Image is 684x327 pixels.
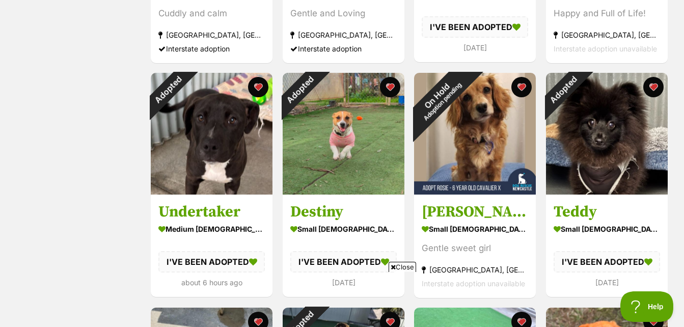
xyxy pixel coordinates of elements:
iframe: Help Scout Beacon - Open [620,291,674,322]
button: favourite [512,77,532,97]
iframe: Advertisement [157,276,528,322]
h3: [PERSON_NAME] - [DEMOGRAPHIC_DATA] Cavalier X [422,202,528,222]
h3: Teddy [554,202,660,222]
div: Happy and Full of Life! [554,7,660,20]
a: Undertaker medium [DEMOGRAPHIC_DATA] Dog I'VE BEEN ADOPTED about 6 hours ago favourite [151,195,272,297]
button: favourite [643,77,664,97]
div: small [DEMOGRAPHIC_DATA] Dog [290,222,397,236]
div: [DATE] [422,41,528,54]
a: Adopted [283,186,404,197]
div: Adopted [138,60,198,120]
button: favourite [249,77,269,97]
a: Destiny small [DEMOGRAPHIC_DATA] Dog I'VE BEEN ADOPTED [DATE] favourite [283,195,404,297]
span: Interstate adoption unavailable [554,44,657,53]
div: [GEOGRAPHIC_DATA], [GEOGRAPHIC_DATA] [554,28,660,42]
span: Close [389,262,416,272]
div: Adopted [269,60,330,120]
div: small [DEMOGRAPHIC_DATA] Dog [422,222,528,236]
h3: Undertaker [158,202,265,222]
div: Gentle sweet girl [422,241,528,255]
div: Interstate adoption [290,42,397,56]
div: small [DEMOGRAPHIC_DATA] Dog [554,222,660,236]
div: I'VE BEEN ADOPTED [554,251,660,272]
button: favourite [380,77,400,97]
div: [GEOGRAPHIC_DATA], [GEOGRAPHIC_DATA] [422,263,528,277]
div: Adopted [533,60,593,120]
div: Gentle and Loving [290,7,397,20]
a: On HoldAdoption pending [414,186,536,197]
div: I'VE BEEN ADOPTED [158,251,265,272]
div: [GEOGRAPHIC_DATA], [GEOGRAPHIC_DATA] [290,28,397,42]
div: [GEOGRAPHIC_DATA], [GEOGRAPHIC_DATA] [158,28,265,42]
div: I'VE BEEN ADOPTED [290,251,397,272]
a: Adopted [151,186,272,197]
div: Interstate adoption [158,42,265,56]
span: Adoption pending [422,81,463,122]
h3: Destiny [290,202,397,222]
a: Teddy small [DEMOGRAPHIC_DATA] Dog I'VE BEEN ADOPTED [DATE] favourite [546,195,668,297]
img: Teddy [546,73,668,195]
div: Cuddly and calm [158,7,265,20]
div: On Hold [395,53,484,143]
a: [PERSON_NAME] - [DEMOGRAPHIC_DATA] Cavalier X small [DEMOGRAPHIC_DATA] Dog Gentle sweet girl [GEO... [414,195,536,298]
img: Rosie - 6 Year Old Cavalier X [414,73,536,195]
img: Undertaker [151,73,272,195]
a: Adopted [546,186,668,197]
div: medium [DEMOGRAPHIC_DATA] Dog [158,222,265,236]
img: Destiny [283,73,404,195]
div: [DATE] [554,276,660,289]
div: I'VE BEEN ADOPTED [422,16,528,38]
